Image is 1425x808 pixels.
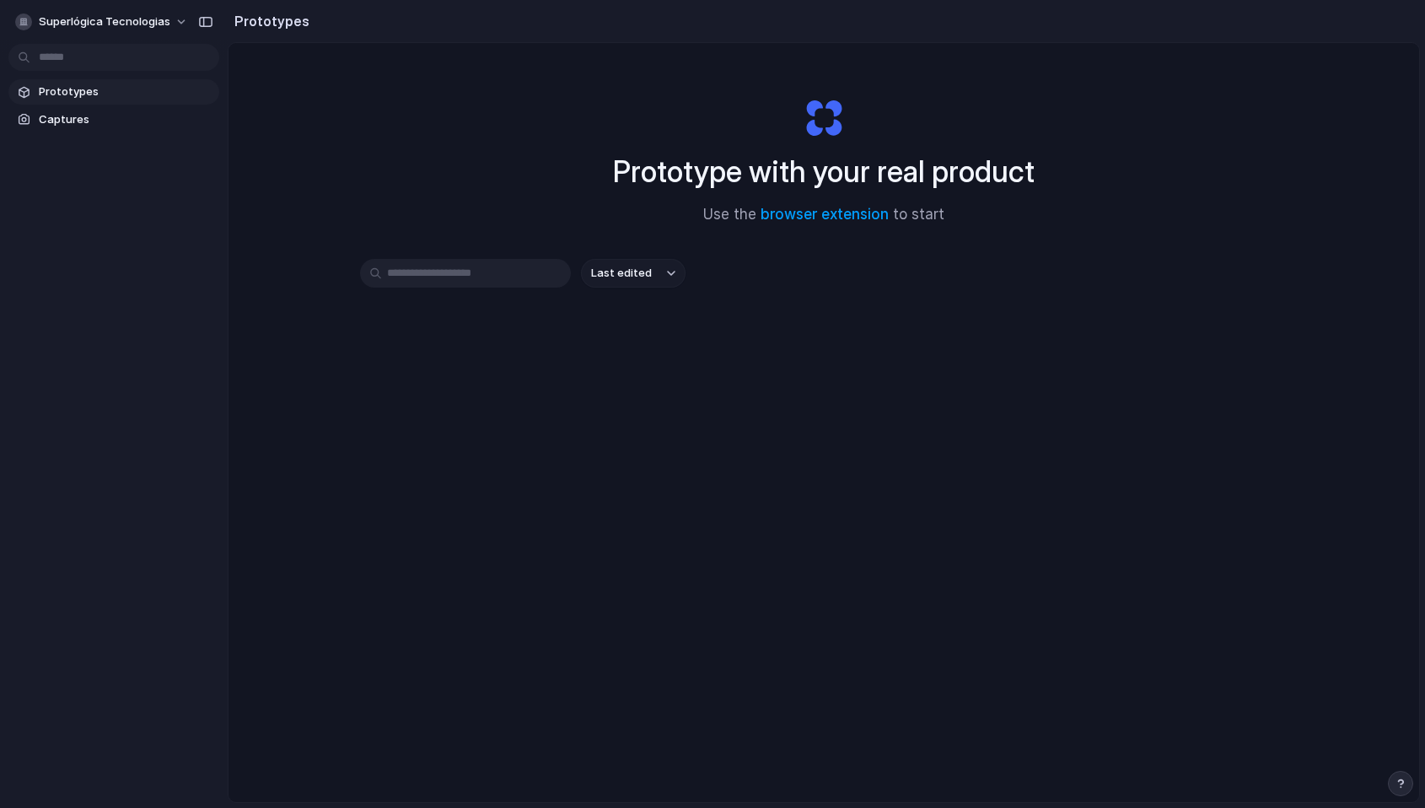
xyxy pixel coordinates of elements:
[761,206,889,223] a: browser extension
[8,8,196,35] button: Superlógica Tecnologias
[581,259,686,288] button: Last edited
[703,204,944,226] span: Use the to start
[39,13,170,30] span: Superlógica Tecnologias
[613,149,1035,194] h1: Prototype with your real product
[8,107,219,132] a: Captures
[39,83,212,100] span: Prototypes
[39,111,212,128] span: Captures
[228,11,309,31] h2: Prototypes
[8,79,219,105] a: Prototypes
[591,265,652,282] span: Last edited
